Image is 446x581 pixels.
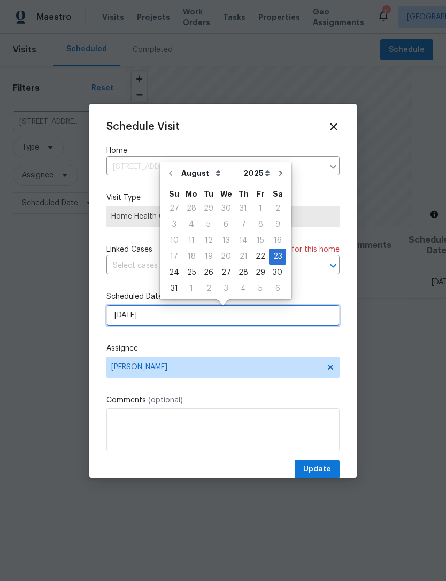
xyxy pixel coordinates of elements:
[252,265,269,280] div: 29
[169,190,179,198] abbr: Sunday
[257,190,264,198] abbr: Friday
[165,217,183,232] div: 3
[273,162,289,184] button: Go to next month
[269,249,286,265] div: Sat Aug 23 2025
[165,281,183,296] div: 31
[252,233,269,249] div: Fri Aug 15 2025
[200,249,217,264] div: 19
[269,233,286,249] div: Sat Aug 16 2025
[235,201,252,216] div: 31
[111,363,321,371] span: [PERSON_NAME]
[220,190,232,198] abbr: Wednesday
[200,200,217,216] div: Tue Jul 29 2025
[106,192,340,203] label: Visit Type
[217,249,235,265] div: Wed Aug 20 2025
[235,281,252,296] div: 4
[235,200,252,216] div: Thu Jul 31 2025
[183,233,200,249] div: Mon Aug 11 2025
[165,216,183,233] div: Sun Aug 03 2025
[165,249,183,264] div: 17
[183,265,200,280] div: 25
[200,233,217,248] div: 12
[235,281,252,297] div: Thu Sep 04 2025
[200,281,217,296] div: 2
[165,200,183,216] div: Sun Jul 27 2025
[200,265,217,281] div: Tue Aug 26 2025
[217,217,235,232] div: 6
[252,216,269,233] div: Fri Aug 08 2025
[252,217,269,232] div: 8
[163,162,179,184] button: Go to previous month
[106,395,340,406] label: Comments
[252,233,269,248] div: 15
[106,258,310,274] input: Select cases
[239,190,249,198] abbr: Thursday
[183,249,200,264] div: 18
[269,200,286,216] div: Sat Aug 02 2025
[235,265,252,280] div: 28
[241,165,273,181] select: Year
[217,265,235,281] div: Wed Aug 27 2025
[252,249,269,264] div: 22
[235,249,252,265] div: Thu Aug 21 2025
[269,233,286,248] div: 16
[200,217,217,232] div: 5
[165,265,183,280] div: 24
[252,281,269,297] div: Fri Sep 05 2025
[183,249,200,265] div: Mon Aug 18 2025
[183,233,200,248] div: 11
[106,244,152,255] span: Linked Cases
[217,216,235,233] div: Wed Aug 06 2025
[235,249,252,264] div: 21
[106,291,340,302] label: Scheduled Date
[200,281,217,297] div: Tue Sep 02 2025
[235,217,252,232] div: 7
[183,200,200,216] div: Mon Jul 28 2025
[273,190,283,198] abbr: Saturday
[106,145,340,156] label: Home
[217,233,235,248] div: 13
[252,249,269,265] div: Fri Aug 22 2025
[183,216,200,233] div: Mon Aug 04 2025
[252,200,269,216] div: Fri Aug 01 2025
[295,460,340,479] button: Update
[269,281,286,297] div: Sat Sep 06 2025
[217,265,235,280] div: 27
[183,201,200,216] div: 28
[165,233,183,249] div: Sun Aug 10 2025
[165,265,183,281] div: Sun Aug 24 2025
[186,190,197,198] abbr: Monday
[252,265,269,281] div: Fri Aug 29 2025
[328,121,340,133] span: Close
[200,233,217,249] div: Tue Aug 12 2025
[111,211,335,222] span: Home Health Checkup
[183,281,200,296] div: 1
[269,265,286,280] div: 30
[183,281,200,297] div: Mon Sep 01 2025
[106,305,340,326] input: M/D/YYYY
[303,463,331,476] span: Update
[165,249,183,265] div: Sun Aug 17 2025
[106,343,340,354] label: Assignee
[183,265,200,281] div: Mon Aug 25 2025
[217,233,235,249] div: Wed Aug 13 2025
[106,159,324,175] input: Enter in an address
[235,216,252,233] div: Thu Aug 07 2025
[269,265,286,281] div: Sat Aug 30 2025
[235,265,252,281] div: Thu Aug 28 2025
[269,249,286,264] div: 23
[204,190,213,198] abbr: Tuesday
[269,217,286,232] div: 9
[148,397,183,404] span: (optional)
[106,121,180,132] span: Schedule Visit
[326,258,341,273] button: Open
[165,201,183,216] div: 27
[165,281,183,297] div: Sun Aug 31 2025
[200,201,217,216] div: 29
[217,281,235,296] div: 3
[217,201,235,216] div: 30
[269,201,286,216] div: 2
[235,233,252,248] div: 14
[200,216,217,233] div: Tue Aug 05 2025
[200,249,217,265] div: Tue Aug 19 2025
